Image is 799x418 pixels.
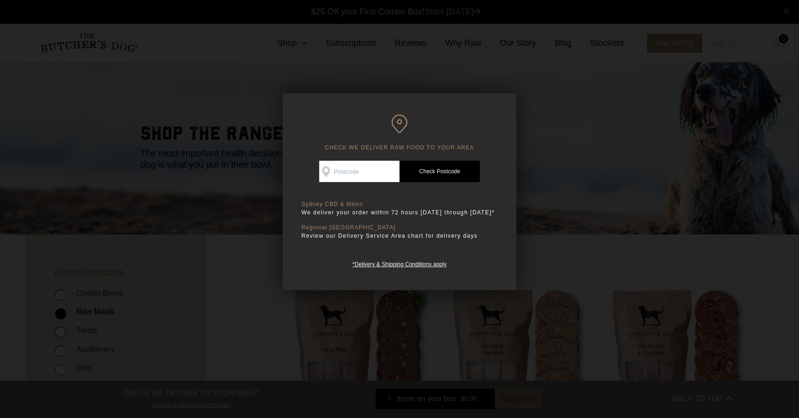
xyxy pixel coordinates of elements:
input: Postcode [319,161,399,182]
a: Check Postcode [399,161,480,182]
p: Regional [GEOGRAPHIC_DATA] [301,224,498,231]
p: Review our Delivery Service Area chart for delivery days [301,231,498,241]
a: *Delivery & Shipping Conditions apply [352,259,446,268]
p: Sydney CBD & Metro [301,201,498,208]
h6: CHECK WE DELIVER RAW FOOD TO YOUR AREA [301,114,498,151]
p: We deliver your order within 72 hours [DATE] through [DATE]* [301,208,498,217]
